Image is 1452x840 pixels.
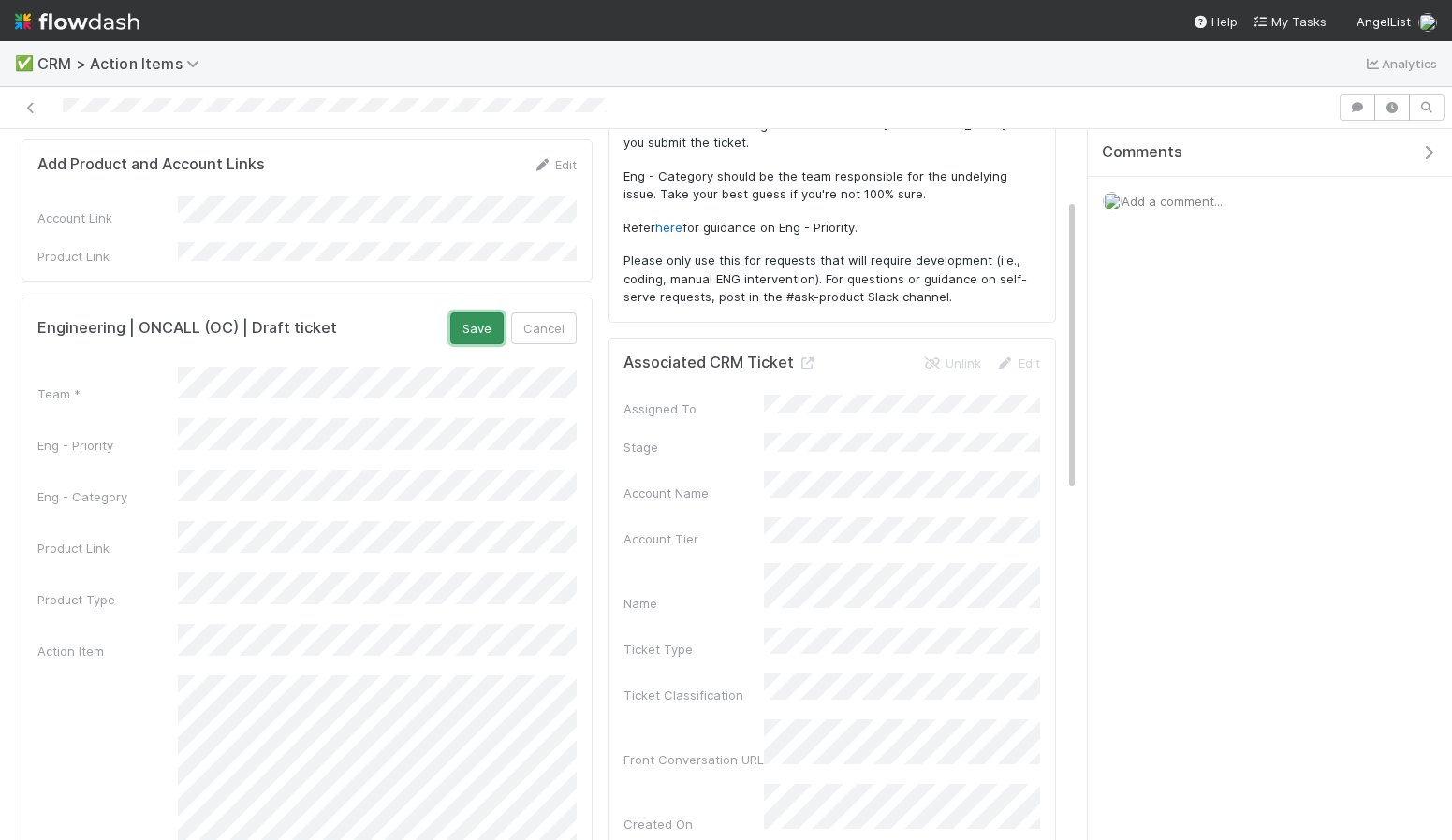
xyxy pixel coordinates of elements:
[37,54,209,73] span: CRM > Action Items
[37,319,337,338] h5: Engineering | ONCALL (OC) | Draft ticket
[37,436,178,455] div: Eng - Priority
[37,487,178,506] div: Eng - Category
[511,312,577,344] button: Cancel
[623,686,764,704] div: Ticket Classification
[623,815,764,833] div: Created On
[37,155,265,174] h5: Add Product and Account Links
[623,594,764,613] div: Name
[15,55,34,71] span: ✅
[655,220,682,235] a: here
[450,312,504,344] button: Save
[1363,52,1437,75] a: Analytics
[623,438,764,456] div: Stage
[1418,13,1437,32] img: avatar_6daca87a-2c2e-4848-8ddb-62067031c24f.png
[37,590,178,609] div: Product Type
[1102,143,1182,162] span: Comments
[623,399,764,418] div: Assigned To
[623,167,1040,204] p: Eng - Category should be the team responsible for the undelying issue. Take your best guess if yo...
[533,157,577,172] a: Edit
[1122,194,1223,209] span: Add a comment...
[996,355,1040,370] a: Edit
[623,354,816,372] h5: Associated CRM Ticket
[623,640,764,659] div: Ticket Type
[15,6,139,37] img: logo-inverted-e16ddd16eac7371096b0.svg
[37,642,178,660] div: Action Item
[623,484,764,502] div: Account Name
[623,529,764,548] div: Account Tier
[1357,14,1411,29] span: AngelList
[37,209,178,227] div: Account Link
[623,750,764,769] div: Front Conversation URL
[1253,12,1327,31] a: My Tasks
[37,384,178,403] div: Team *
[1103,192,1122,210] img: avatar_6daca87a-2c2e-4848-8ddb-62067031c24f.png
[623,219,1040,238] p: Refer for guidance on Eng - Priority.
[1253,14,1327,29] span: My Tasks
[37,539,178,558] div: Product Link
[923,355,981,370] a: Unlink
[37,247,178,266] div: Product Link
[623,252,1040,307] p: Please only use this for requests that will require development (i.e., coding, manual ENG interve...
[1193,12,1238,31] div: Help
